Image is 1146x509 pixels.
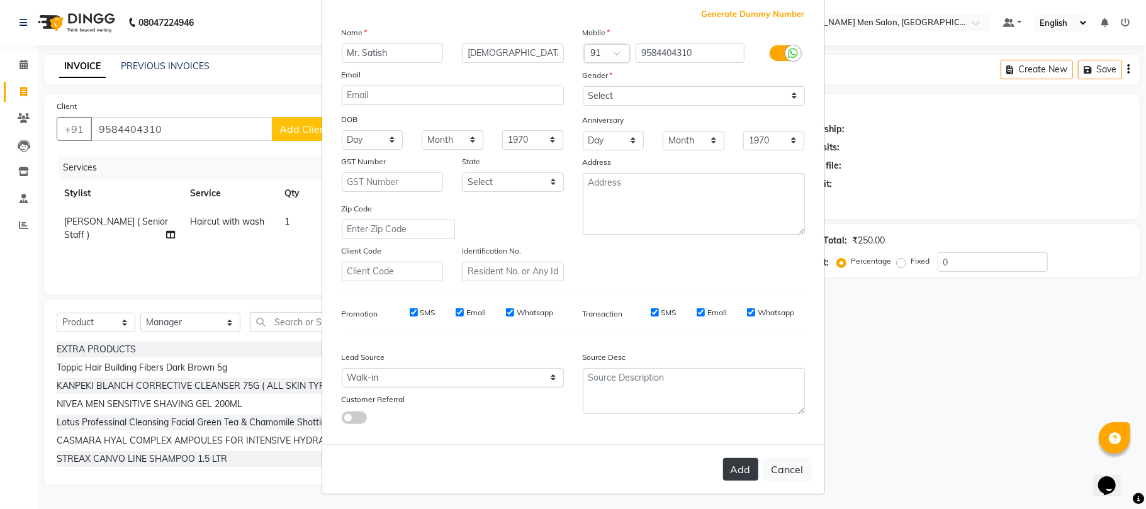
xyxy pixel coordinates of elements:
input: First Name [342,43,444,63]
input: Last Name [462,43,564,63]
label: Address [583,157,612,168]
label: SMS [661,307,677,318]
iframe: chat widget [1093,459,1133,496]
button: Add [723,458,758,481]
label: Lead Source [342,352,385,363]
label: Email [466,307,486,318]
label: Anniversary [583,115,624,126]
label: Name [342,27,368,38]
input: Resident No. or Any Id [462,262,564,281]
label: Transaction [583,308,623,320]
label: SMS [420,307,435,318]
label: GST Number [342,156,386,167]
label: Identification No. [462,245,521,257]
label: Zip Code [342,203,373,215]
input: Client Code [342,262,444,281]
input: Enter Zip Code [342,220,455,239]
label: Whatsapp [517,307,553,318]
label: Mobile [583,27,610,38]
label: State [462,156,480,167]
label: Email [707,307,727,318]
label: Whatsapp [758,307,794,318]
span: Generate Dummy Number [702,8,805,21]
label: Email [342,69,361,81]
label: Client Code [342,245,382,257]
label: Gender [583,70,613,81]
input: Mobile [636,43,744,63]
label: Source Desc [583,352,626,363]
label: Customer Referral [342,394,405,405]
label: Promotion [342,308,378,320]
label: DOB [342,114,358,125]
input: GST Number [342,172,444,192]
button: Cancel [763,457,812,481]
input: Email [342,86,564,105]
